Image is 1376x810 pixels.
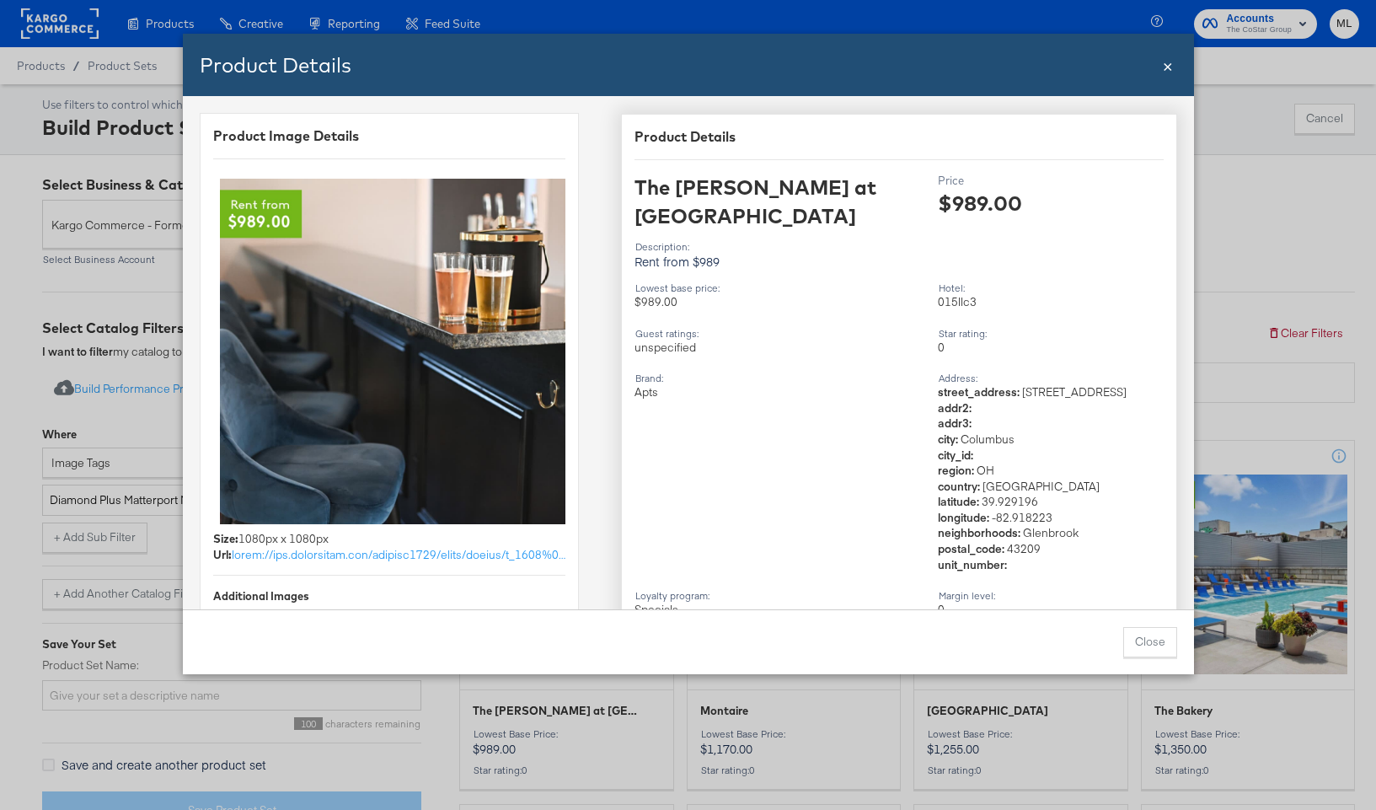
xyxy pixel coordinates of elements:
[634,282,925,294] div: Lowest base price :
[634,173,925,231] div: The [PERSON_NAME] at [GEOGRAPHIC_DATA]
[1123,627,1177,657] button: Close
[938,541,1004,556] strong: postal_code :
[938,432,958,447] strong: city :
[938,294,1164,310] div: 015llc3
[183,34,1194,674] div: Product card
[938,463,994,478] span: OH
[938,384,1020,400] strong: street_address :
[938,339,1164,355] div: 0
[200,52,351,78] span: Product Details
[938,510,989,525] strong: longitude :
[634,373,925,384] div: Brand :
[232,547,565,563] a: lorem://ips.dolorsitam.con/adipisc1729/elits/doeius/t_1608%0In_6772%5Ut_laboreet%1Dol_mag:ali/e_a...
[938,556,1007,571] strong: unit_number :
[938,510,1052,525] span: -82.918223
[634,241,1164,253] div: Description:
[634,384,925,400] div: Apts
[1163,53,1173,78] div: Close
[938,494,1038,509] span: 39.929196
[938,478,1100,493] span: [GEOGRAPHIC_DATA]
[634,339,925,355] div: unspecified
[938,602,1164,618] div: 0
[634,327,925,339] div: Guest ratings :
[938,173,1164,189] div: Price
[634,590,925,602] div: Loyalty program :
[938,541,1041,556] span: 43209
[213,588,565,604] div: Additional Images
[938,400,972,416] strong: addr2 :
[634,127,1164,147] div: Product Details
[938,416,972,431] strong: addr3 :
[213,547,232,563] div: Url:
[634,253,1164,270] p: Rent from $989
[1163,53,1173,76] span: ×
[938,590,1164,602] div: Margin level :
[938,494,979,509] strong: latitude :
[938,282,1164,294] div: Hotel :
[938,478,980,493] strong: country :
[634,602,925,618] div: Specials
[938,188,1164,217] div: $989.00
[938,525,1079,540] span: Glenbrook
[938,525,1020,540] strong: neighborhoods :
[238,531,329,547] span: 1080px x 1080px
[938,373,1164,384] div: Address :
[213,531,238,547] div: Size:
[213,126,565,146] div: Product Image Details
[938,432,1015,447] span: Columbus
[938,384,1127,400] span: [STREET_ADDRESS]
[938,447,973,462] strong: city_id :
[938,463,974,478] strong: region :
[938,327,1164,339] div: Star rating :
[634,294,925,310] div: $989.00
